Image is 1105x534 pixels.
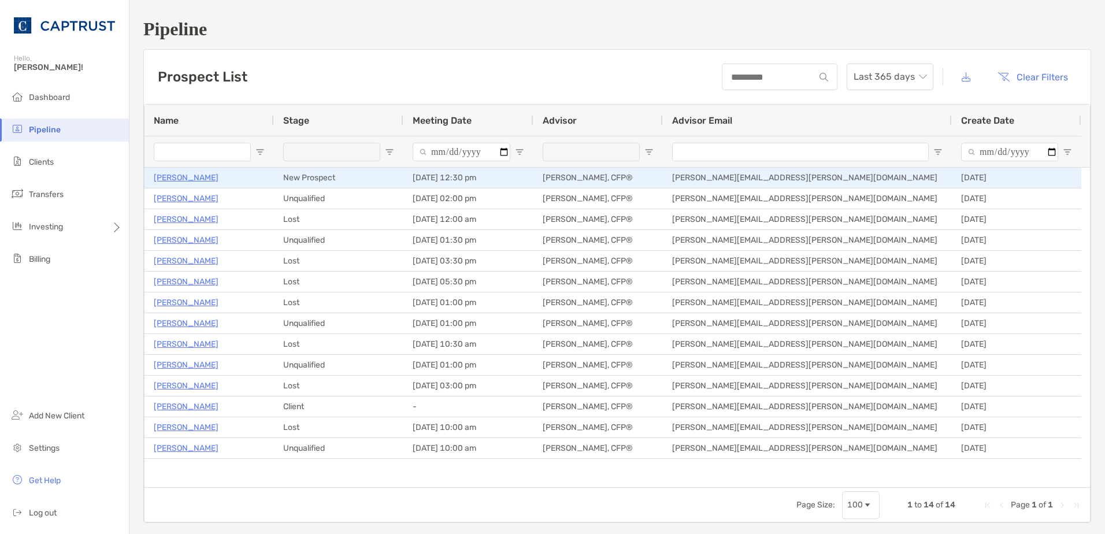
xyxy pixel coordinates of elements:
div: Unqualified [274,188,403,209]
div: [PERSON_NAME][EMAIL_ADDRESS][PERSON_NAME][DOMAIN_NAME] [663,417,952,437]
div: [DATE] [952,272,1081,292]
span: 1 [1032,500,1037,510]
div: Page Size [842,491,880,519]
span: Get Help [29,476,61,485]
div: Next Page [1058,500,1067,510]
button: Open Filter Menu [385,147,394,157]
div: [PERSON_NAME], CFP® [533,313,663,333]
span: to [914,500,922,510]
span: 14 [924,500,934,510]
div: [DATE] 01:30 pm [403,230,533,250]
div: [PERSON_NAME], CFP® [533,355,663,375]
a: [PERSON_NAME] [154,170,218,185]
div: [DATE] 05:30 pm [403,272,533,292]
span: Add New Client [29,411,84,421]
span: [PERSON_NAME]! [14,62,122,72]
div: [PERSON_NAME], CFP® [533,251,663,271]
div: [PERSON_NAME][EMAIL_ADDRESS][PERSON_NAME][DOMAIN_NAME] [663,209,952,229]
div: [DATE] [952,376,1081,396]
span: Last 365 days [854,64,926,90]
div: [PERSON_NAME], CFP® [533,396,663,417]
div: [DATE] [952,313,1081,333]
span: Transfers [29,190,64,199]
div: Last Page [1071,500,1081,510]
p: [PERSON_NAME] [154,295,218,310]
div: Unqualified [274,355,403,375]
div: Lost [274,209,403,229]
div: [DATE] 02:00 pm [403,188,533,209]
div: [PERSON_NAME], CFP® [533,417,663,437]
a: [PERSON_NAME] [154,316,218,331]
span: Billing [29,254,50,264]
img: logout icon [10,505,24,519]
div: [DATE] 10:30 am [403,334,533,354]
input: Name Filter Input [154,143,251,161]
span: Page [1011,500,1030,510]
div: [PERSON_NAME], CFP® [533,168,663,188]
span: Advisor [543,115,577,126]
div: [PERSON_NAME][EMAIL_ADDRESS][PERSON_NAME][DOMAIN_NAME] [663,313,952,333]
div: Lost [274,292,403,313]
span: Settings [29,443,60,453]
div: [PERSON_NAME], CFP® [533,334,663,354]
div: [DATE] 12:30 pm [403,168,533,188]
div: [PERSON_NAME][EMAIL_ADDRESS][PERSON_NAME][DOMAIN_NAME] [663,334,952,354]
button: Open Filter Menu [255,147,265,157]
div: [DATE] [952,251,1081,271]
button: Open Filter Menu [515,147,524,157]
p: [PERSON_NAME] [154,441,218,455]
a: [PERSON_NAME] [154,191,218,206]
img: dashboard icon [10,90,24,103]
a: [PERSON_NAME] [154,399,218,414]
div: [DATE] 10:00 am [403,417,533,437]
p: [PERSON_NAME] [154,275,218,289]
span: Clients [29,157,54,167]
p: [PERSON_NAME] [154,379,218,393]
input: Meeting Date Filter Input [413,143,510,161]
a: [PERSON_NAME] [154,420,218,435]
button: Clear Filters [989,64,1077,90]
span: Create Date [961,115,1014,126]
input: Create Date Filter Input [961,143,1058,161]
div: [PERSON_NAME][EMAIL_ADDRESS][PERSON_NAME][DOMAIN_NAME] [663,188,952,209]
div: Lost [274,272,403,292]
div: [PERSON_NAME][EMAIL_ADDRESS][PERSON_NAME][DOMAIN_NAME] [663,376,952,396]
div: [DATE] [952,188,1081,209]
div: [PERSON_NAME][EMAIL_ADDRESS][PERSON_NAME][DOMAIN_NAME] [663,272,952,292]
div: [PERSON_NAME][EMAIL_ADDRESS][PERSON_NAME][DOMAIN_NAME] [663,355,952,375]
div: [DATE] [952,168,1081,188]
div: New Prospect [274,168,403,188]
img: investing icon [10,219,24,233]
span: Advisor Email [672,115,732,126]
a: [PERSON_NAME] [154,212,218,227]
div: Previous Page [997,500,1006,510]
input: Advisor Email Filter Input [672,143,929,161]
div: [DATE] [952,292,1081,313]
a: [PERSON_NAME] [154,233,218,247]
img: add_new_client icon [10,408,24,422]
img: CAPTRUST Logo [14,5,115,46]
div: [DATE] 01:00 pm [403,313,533,333]
img: transfers icon [10,187,24,201]
div: [DATE] [952,396,1081,417]
div: Lost [274,251,403,271]
span: Name [154,115,179,126]
div: Lost [274,417,403,437]
div: [PERSON_NAME], CFP® [533,209,663,229]
div: First Page [983,500,992,510]
p: [PERSON_NAME] [154,254,218,268]
div: [DATE] [952,334,1081,354]
span: 1 [907,500,913,510]
div: [DATE] 01:00 pm [403,355,533,375]
div: [PERSON_NAME][EMAIL_ADDRESS][PERSON_NAME][DOMAIN_NAME] [663,292,952,313]
div: [DATE] 03:30 pm [403,251,533,271]
div: [DATE] 12:00 am [403,209,533,229]
div: 100 [847,500,863,510]
div: [PERSON_NAME][EMAIL_ADDRESS][PERSON_NAME][DOMAIN_NAME] [663,230,952,250]
div: Unqualified [274,438,403,458]
span: 1 [1048,500,1053,510]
